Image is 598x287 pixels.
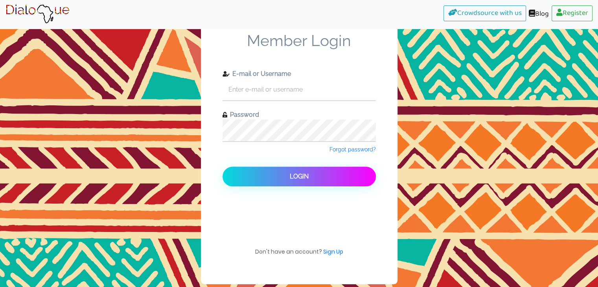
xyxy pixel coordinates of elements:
span: Login [290,173,309,180]
a: Register [552,6,592,21]
span: E-mail or Username [230,70,291,77]
span: Member Login [223,31,376,69]
a: Blog [526,6,552,23]
img: Brand [6,4,70,24]
span: Password [227,111,259,118]
a: Forgot password? [329,145,376,153]
button: Login [223,167,376,186]
a: Crowdsource with us [443,6,526,21]
input: Enter e-mail or username [223,79,376,100]
a: Sign Up [323,248,343,256]
span: Forgot password? [329,146,376,153]
span: Don't have an account? [255,247,343,263]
